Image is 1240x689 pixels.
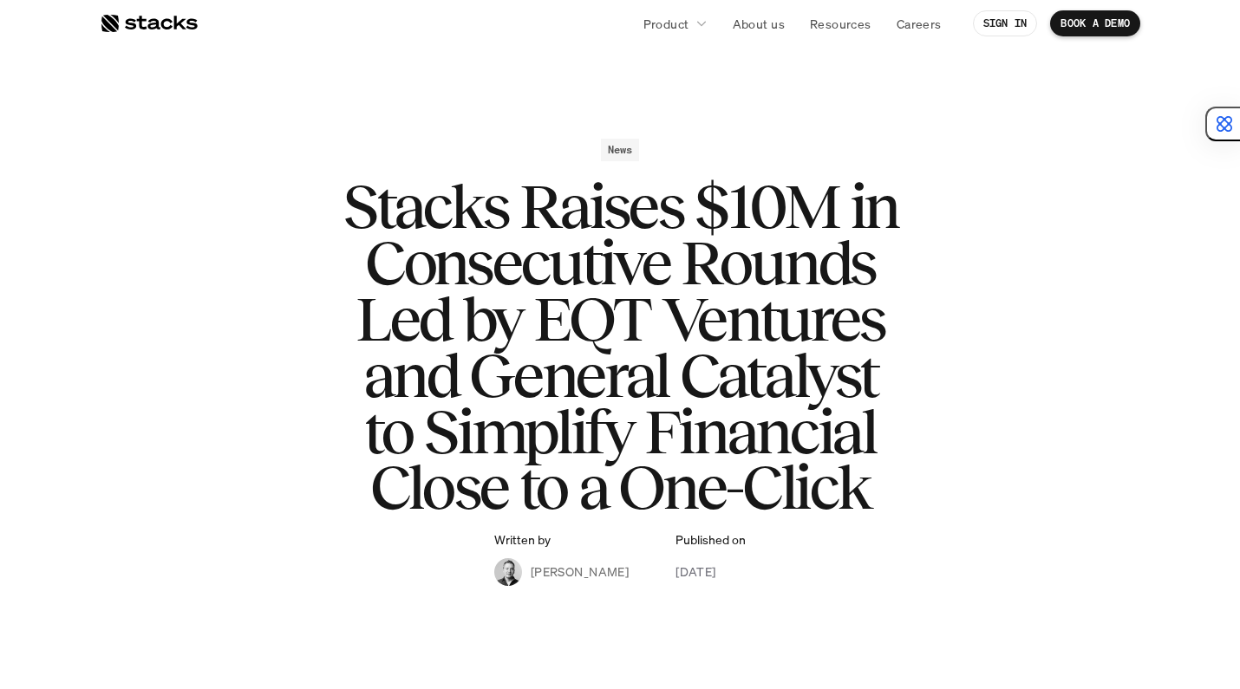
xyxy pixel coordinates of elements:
[897,15,942,33] p: Careers
[810,15,871,33] p: Resources
[799,8,882,39] a: Resources
[494,533,551,548] p: Written by
[675,533,746,548] p: Published on
[273,179,967,516] h1: Stacks Raises $10M in Consecutive Rounds Led by EQT Ventures and General Catalyst to Simplify Fin...
[494,558,522,586] img: Albert
[733,15,785,33] p: About us
[1050,10,1140,36] a: BOOK A DEMO
[722,8,795,39] a: About us
[983,17,1028,29] p: SIGN IN
[643,15,689,33] p: Product
[973,10,1038,36] a: SIGN IN
[886,8,952,39] a: Careers
[675,562,716,581] p: [DATE]
[531,562,629,581] p: [PERSON_NAME]
[1061,17,1130,29] p: BOOK A DEMO
[608,144,633,156] h2: News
